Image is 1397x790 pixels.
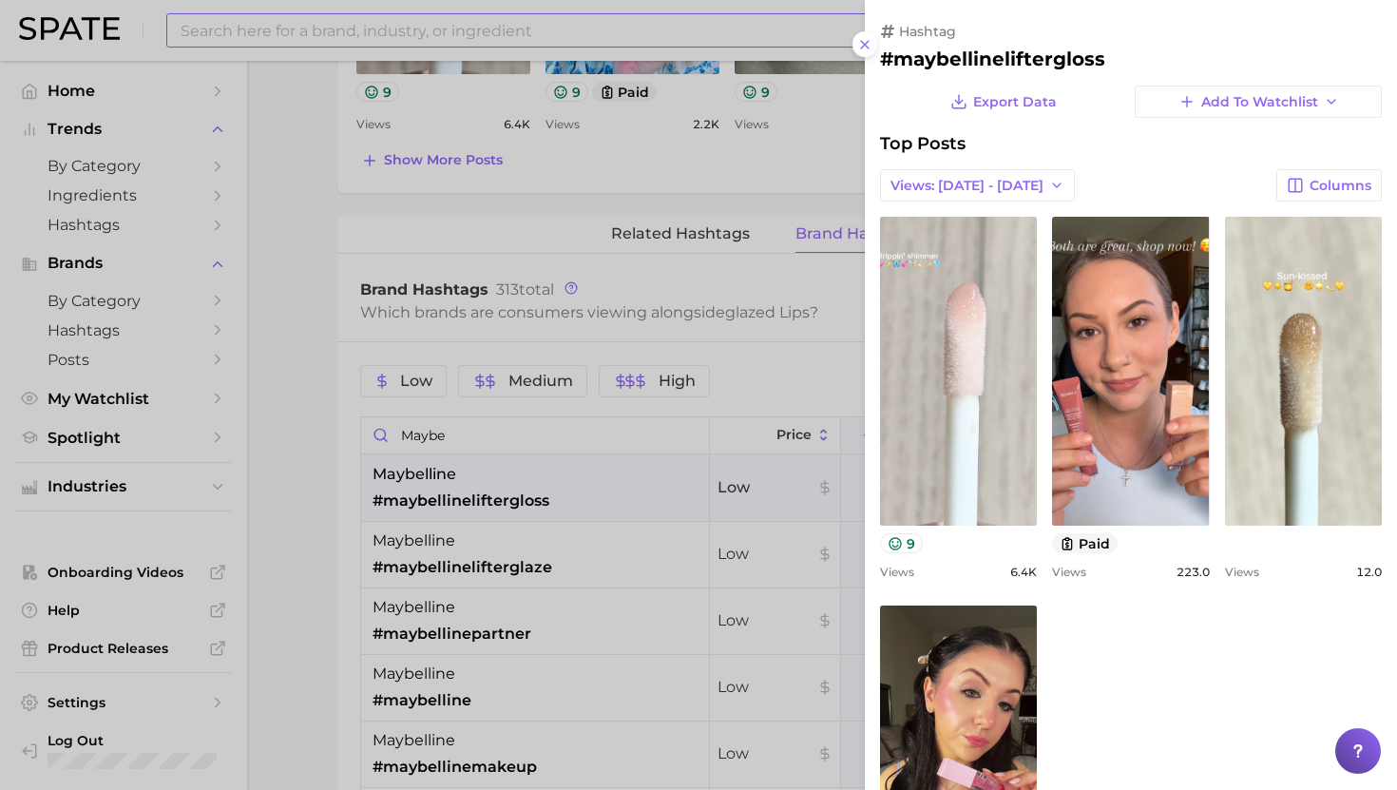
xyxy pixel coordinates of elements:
span: Columns [1310,178,1371,194]
button: Add to Watchlist [1135,86,1382,118]
span: 6.4k [1010,565,1037,579]
span: Views [1052,565,1086,579]
button: 9 [880,533,923,553]
span: Add to Watchlist [1201,94,1318,110]
button: Columns [1276,169,1382,202]
button: Export Data [946,86,1062,118]
span: 223.0 [1177,565,1210,579]
span: Top Posts [880,133,966,154]
span: Views: [DATE] - [DATE] [890,178,1043,194]
h2: #maybellineliftergloss [880,48,1382,70]
button: paid [1052,533,1118,553]
span: 12.0 [1356,565,1382,579]
span: Views [1225,565,1259,579]
span: hashtag [899,23,956,40]
span: Views [880,565,914,579]
button: Views: [DATE] - [DATE] [880,169,1075,202]
span: Export Data [973,94,1057,110]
